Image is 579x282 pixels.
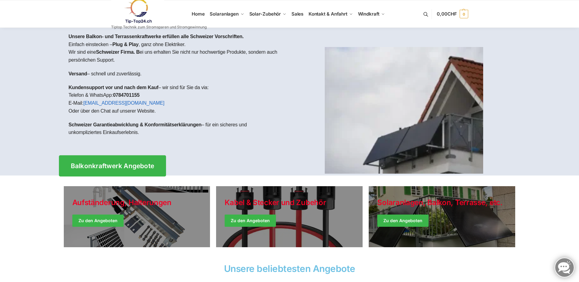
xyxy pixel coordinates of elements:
img: Home 1 [325,47,483,174]
a: Kontakt & Anfahrt [306,0,355,28]
a: Windkraft [355,0,387,28]
p: – wir sind für Sie da via: Telefon & WhatsApp: E-Mail: Oder über den Chat auf unserer Website. [69,84,285,115]
p: – schnell und zuverlässig. [69,70,285,78]
span: 0 [460,10,468,18]
strong: Schweizer Firma. B [96,49,139,55]
a: [EMAIL_ADDRESS][DOMAIN_NAME] [83,100,165,106]
h2: Unsere beliebtesten Angebote [64,264,516,273]
span: Solar-Zubehör [249,11,281,17]
a: Holiday Style [64,186,210,247]
strong: Unsere Balkon- und Terrassenkraftwerke erfüllen alle Schweizer Vorschriften. [69,34,244,39]
a: Sales [289,0,306,28]
strong: Kundensupport vor und nach dem Kauf [69,85,158,90]
p: Wir sind eine ei uns erhalten Sie nicht nur hochwertige Produkte, sondern auch persönlichen Support. [69,48,285,64]
p: Tiptop Technik zum Stromsparen und Stromgewinnung [111,25,207,29]
span: Solaranlagen [210,11,239,17]
span: Balkonkraftwerk Angebote [71,163,154,169]
span: Windkraft [358,11,379,17]
span: CHF [447,11,457,17]
a: 0,00CHF 0 [437,5,468,23]
span: Sales [291,11,304,17]
a: Solaranlagen [207,0,247,28]
strong: Versand [69,71,87,76]
a: Winter Jackets [369,186,515,247]
span: 0,00 [437,11,457,17]
a: Solar-Zubehör [247,0,289,28]
a: Holiday Style [216,186,363,247]
span: Kontakt & Anfahrt [309,11,347,17]
a: Balkonkraftwerk Angebote [59,155,166,176]
strong: 0784701155 [113,92,139,98]
strong: Schweizer Garantieabwicklung & Konformitätserklärungen [69,122,202,127]
strong: Plug & Play [112,42,139,47]
p: – für ein sicheres und unkompliziertes Einkaufserlebnis. [69,121,285,136]
div: Einfach einstecken – , ganz ohne Elektriker. [64,28,290,147]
